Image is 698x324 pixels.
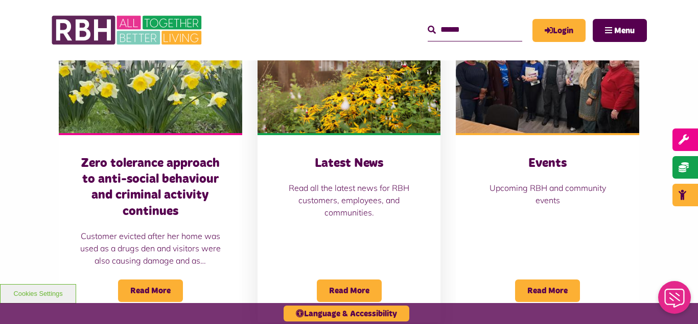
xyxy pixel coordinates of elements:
[532,19,586,42] a: MyRBH
[476,156,619,171] h3: Events
[456,18,639,322] a: Events Upcoming RBH and community events Read More
[456,18,639,133] img: Group photo of customers and colleagues at Spotland Community Centre
[258,18,441,133] img: SAZ MEDIA RBH HOUSING4
[79,230,222,267] p: Customer evicted after her home was used as a drugs den and visitors were also causing damage and...
[258,18,441,322] a: Latest News Read all the latest news for RBH customers, employees, and communities. Read More
[515,279,580,302] span: Read More
[317,279,382,302] span: Read More
[278,156,421,171] h3: Latest News
[59,18,242,322] a: Zero tolerance approach to anti-social behaviour and criminal activity continues Customer evicted...
[476,182,619,206] p: Upcoming RBH and community events
[51,10,204,50] img: RBH
[79,156,222,220] h3: Zero tolerance approach to anti-social behaviour and criminal activity continues
[593,19,647,42] button: Navigation
[652,278,698,324] iframe: Netcall Web Assistant for live chat
[614,27,635,35] span: Menu
[428,19,522,41] input: Search
[118,279,183,302] span: Read More
[284,306,409,321] button: Language & Accessibility
[278,182,421,219] p: Read all the latest news for RBH customers, employees, and communities.
[59,18,242,133] img: Freehold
